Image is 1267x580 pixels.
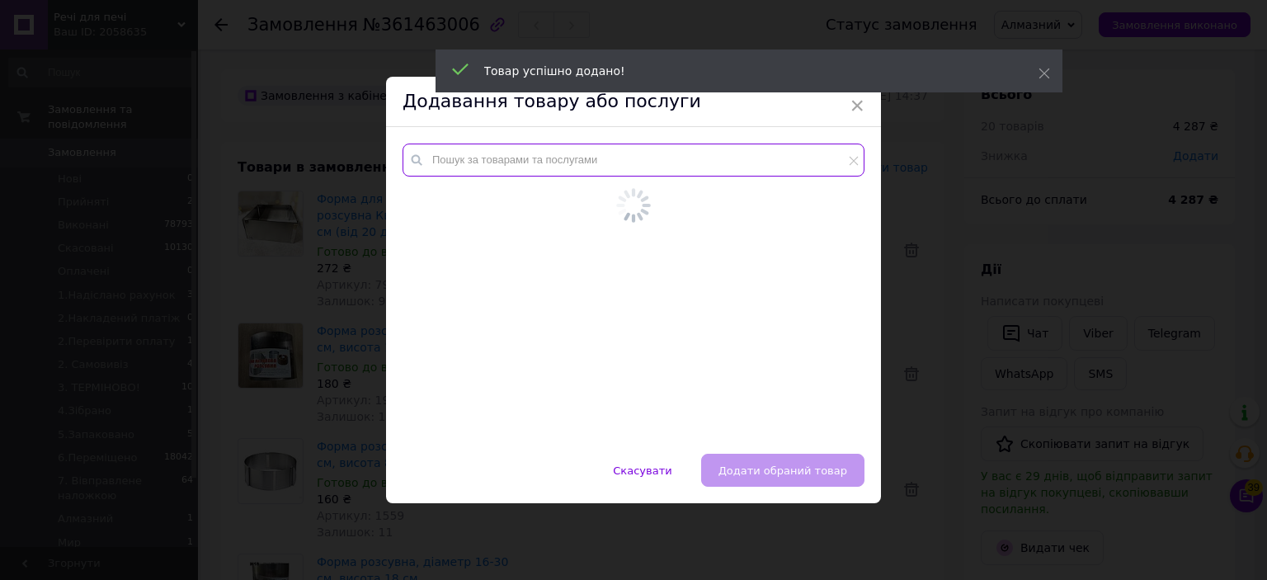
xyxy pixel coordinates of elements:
button: Скасувати [596,454,689,487]
span: × [850,92,864,120]
div: Додавання товару або послуги [386,77,881,127]
input: Пошук за товарами та послугами [403,144,864,177]
div: Товар успішно додано! [484,63,997,79]
span: Скасувати [613,464,671,477]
